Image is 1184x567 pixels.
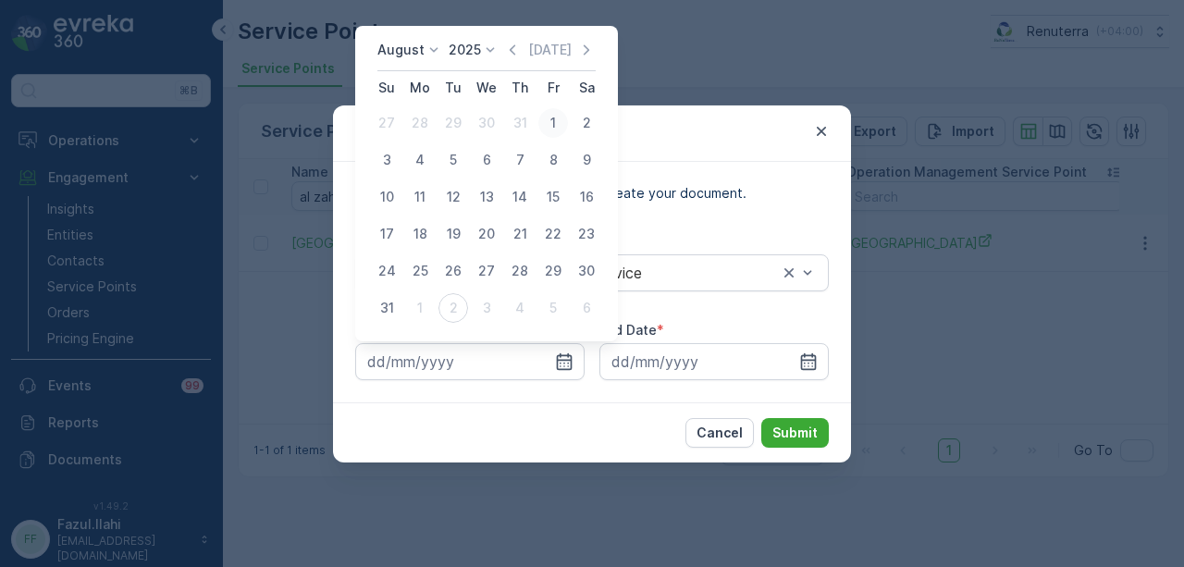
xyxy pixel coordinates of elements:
div: 27 [472,256,501,286]
div: 29 [538,256,568,286]
div: 31 [505,108,535,138]
div: 21 [505,219,535,249]
th: Thursday [503,71,536,105]
p: Submit [772,424,818,442]
div: 2 [572,108,601,138]
button: Cancel [685,418,754,448]
div: 7 [505,145,535,175]
div: 9 [572,145,601,175]
label: End Date [599,322,657,338]
div: 30 [472,108,501,138]
p: Cancel [697,424,743,442]
th: Friday [536,71,570,105]
div: 19 [438,219,468,249]
div: 2 [438,293,468,323]
div: 17 [372,219,401,249]
div: 15 [538,182,568,212]
p: August [377,41,425,59]
div: 3 [472,293,501,323]
button: Submit [761,418,829,448]
div: 14 [505,182,535,212]
div: 26 [438,256,468,286]
div: 11 [405,182,435,212]
div: 4 [405,145,435,175]
div: 8 [538,145,568,175]
input: dd/mm/yyyy [355,343,585,380]
input: dd/mm/yyyy [599,343,829,380]
p: [DATE] [528,41,572,59]
div: 6 [572,293,601,323]
div: 6 [472,145,501,175]
div: 1 [538,108,568,138]
th: Wednesday [470,71,503,105]
th: Tuesday [437,71,470,105]
div: 10 [372,182,401,212]
th: Sunday [370,71,403,105]
div: 23 [572,219,601,249]
div: 24 [372,256,401,286]
div: 25 [405,256,435,286]
div: 5 [438,145,468,175]
div: 5 [538,293,568,323]
div: 30 [572,256,601,286]
div: 31 [372,293,401,323]
div: 1 [405,293,435,323]
div: 3 [372,145,401,175]
th: Saturday [570,71,603,105]
div: 28 [405,108,435,138]
div: 4 [505,293,535,323]
div: 22 [538,219,568,249]
th: Monday [403,71,437,105]
div: 12 [438,182,468,212]
div: 28 [505,256,535,286]
div: 13 [472,182,501,212]
div: 27 [372,108,401,138]
div: 16 [572,182,601,212]
div: 29 [438,108,468,138]
div: 18 [405,219,435,249]
div: 20 [472,219,501,249]
p: 2025 [449,41,481,59]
